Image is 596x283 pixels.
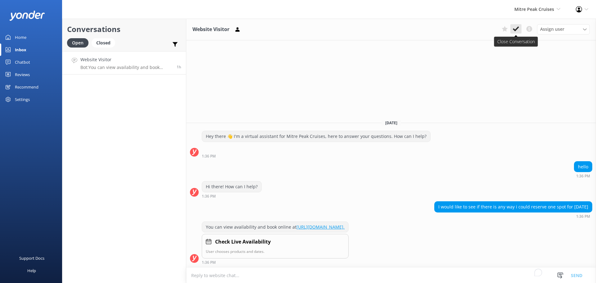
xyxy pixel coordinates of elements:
[19,252,44,264] div: Support Docs
[92,39,118,46] a: Closed
[67,23,181,35] h2: Conversations
[202,260,349,264] div: Oct 02 2025 01:36pm (UTC +13:00) Pacific/Auckland
[202,222,348,232] div: You can view availability and book online at
[80,56,172,63] h4: Website Visitor
[434,214,592,218] div: Oct 02 2025 01:36pm (UTC +13:00) Pacific/Auckland
[576,215,590,218] strong: 1:36 PM
[202,194,262,198] div: Oct 02 2025 01:36pm (UTC +13:00) Pacific/Auckland
[435,202,592,212] div: I would like to see if there is any way i could reserve one spot for [DATE]
[202,154,431,158] div: Oct 02 2025 01:36pm (UTC +13:00) Pacific/Auckland
[202,261,216,264] strong: 1:36 PM
[9,11,45,21] img: yonder-white-logo.png
[576,174,590,178] strong: 1:36 PM
[177,64,181,70] span: Oct 02 2025 01:36pm (UTC +13:00) Pacific/Auckland
[15,81,38,93] div: Recommend
[67,38,88,48] div: Open
[202,194,216,198] strong: 1:36 PM
[202,181,261,192] div: Hi there! How can I help?
[540,26,564,33] span: Assign user
[80,65,172,70] p: Bot: You can view availability and book online at [URL][DOMAIN_NAME].
[15,43,26,56] div: Inbox
[92,38,115,48] div: Closed
[15,93,30,106] div: Settings
[296,224,345,230] a: [URL][DOMAIN_NAME].
[574,162,592,172] div: hello
[27,264,36,277] div: Help
[186,268,596,283] textarea: To enrich screen reader interactions, please activate Accessibility in Grammarly extension settings
[15,68,30,81] div: Reviews
[382,120,401,126] span: [DATE]
[67,39,92,46] a: Open
[202,131,430,142] div: Hey there 👋 I'm a virtual assistant for Mitre Peak Cruises, here to answer your questions. How ca...
[15,31,26,43] div: Home
[202,154,216,158] strong: 1:36 PM
[215,238,271,246] h4: Check Live Availability
[62,51,186,75] a: Website VisitorBot:You can view availability and book online at [URL][DOMAIN_NAME].1h
[206,249,345,254] p: User chooses products and dates.
[192,25,229,34] h3: Website Visitor
[537,24,590,34] div: Assign User
[574,174,592,178] div: Oct 02 2025 01:36pm (UTC +13:00) Pacific/Auckland
[514,6,554,12] span: Mitre Peak Cruises
[15,56,30,68] div: Chatbot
